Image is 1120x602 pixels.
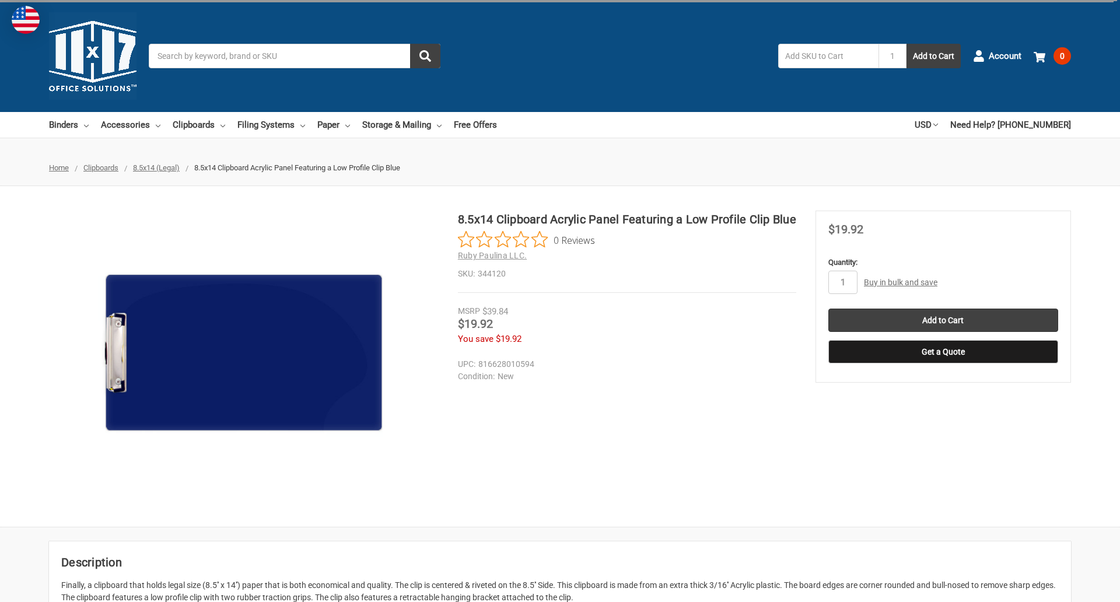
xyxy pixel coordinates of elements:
[458,231,595,249] button: Rated 0 out of 5 stars from 0 reviews. Jump to reviews.
[864,278,937,287] a: Buy in bulk and save
[458,268,475,280] dt: SKU:
[458,211,796,228] h1: 8.5x14 Clipboard Acrylic Panel Featuring a Low Profile Clip Blue
[49,112,89,138] a: Binders
[950,112,1071,138] a: Need Help? [PHONE_NUMBER]
[989,50,1021,63] span: Account
[828,340,1058,363] button: Get a Quote
[458,370,495,383] dt: Condition:
[49,12,136,100] img: 11x17.com
[907,44,961,68] button: Add to Cart
[458,358,791,370] dd: 816628010594
[1053,47,1071,65] span: 0
[554,231,595,249] span: 0 Reviews
[61,554,1059,571] h2: Description
[778,44,878,68] input: Add SKU to Cart
[828,309,1058,332] input: Add to Cart
[915,112,938,138] a: USD
[828,222,863,236] span: $19.92
[482,306,508,317] span: $39.84
[458,251,527,260] a: Ruby Paulina LLC.
[1034,41,1071,71] a: 0
[194,163,400,172] span: 8.5x14 Clipboard Acrylic Panel Featuring a Low Profile Clip Blue
[458,305,480,317] div: MSRP
[458,370,791,383] dd: New
[458,268,796,280] dd: 344120
[49,163,69,172] a: Home
[828,257,1058,268] label: Quantity:
[149,44,440,68] input: Search by keyword, brand or SKU
[458,358,475,370] dt: UPC:
[12,6,40,34] img: duty and tax information for United States
[458,334,494,344] span: You save
[83,163,118,172] a: Clipboards
[101,112,160,138] a: Accessories
[317,112,350,138] a: Paper
[362,112,442,138] a: Storage & Mailing
[973,41,1021,71] a: Account
[458,317,493,331] span: $19.92
[237,112,305,138] a: Filing Systems
[133,163,180,172] a: 8.5x14 (Legal)
[496,334,521,344] span: $19.92
[454,112,497,138] a: Free Offers
[98,211,390,502] img: 8.5x14 Clipboard Acrylic Panel Featuring a Low Profile Clip Blue
[173,112,225,138] a: Clipboards
[1024,570,1120,602] iframe: Google Customer Reviews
